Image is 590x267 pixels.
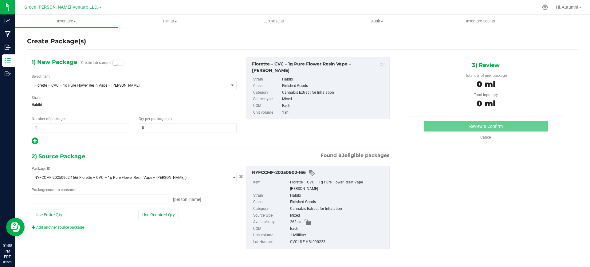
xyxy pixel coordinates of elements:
[46,188,56,192] span: count
[15,15,118,28] a: Inventory
[118,15,222,28] a: Plants
[429,15,533,28] a: Inventory Counts
[27,37,86,46] h4: Create Package(s)
[477,99,495,108] span: 0 ml
[253,179,289,192] label: Item
[290,239,386,245] div: CVC-ULF-HBI-090225
[15,18,118,24] span: Inventory
[255,18,292,24] span: Lab Results
[338,152,344,158] span: 83
[165,117,172,121] span: (ea)
[321,152,390,159] span: Found eligible packages
[32,188,76,192] span: Package to consume
[458,18,503,24] span: Inventory Counts
[3,260,12,264] p: 09/24
[253,96,281,103] label: Source type
[253,109,281,116] label: Unit volume
[253,219,289,226] label: Available qty
[253,89,281,96] label: Category
[282,109,386,116] div: 1 ml
[32,57,77,67] span: 1) New Package
[229,173,236,182] span: select
[253,232,289,239] label: Unit volume
[282,83,386,89] div: Finished Goods
[173,197,201,202] span: [PERSON_NAME]
[253,239,289,245] label: Lot Number
[290,192,386,199] div: Habibi
[556,5,578,10] span: Hi, Autumn!
[282,103,386,109] div: Each
[229,81,236,90] span: select
[282,89,386,96] div: Cannabis Extract for Inhalation
[32,95,41,100] label: Strain
[5,18,11,24] inline-svg: Analytics
[81,58,111,67] label: Create lab sample
[253,226,289,232] label: UOM
[290,219,301,226] span: 262 ea
[424,121,548,132] button: Review & Confirm
[32,117,66,121] span: Number of packages
[325,15,429,28] a: Audit
[541,4,549,10] div: Manage settings
[32,124,129,132] input: 1
[465,73,507,78] span: Total qty of new package
[32,140,38,144] span: Add new output
[77,175,187,180] span: ( Florette – CVC – 1g Pure Flower Resin Vape – [PERSON_NAME] )
[290,179,386,192] div: Florette – CVC – 1g Pure Flower Resin Vape – [PERSON_NAME]
[32,100,237,109] span: Habibi
[5,57,11,64] inline-svg: Inventory
[138,210,179,220] button: Use Required Qty
[290,206,386,212] div: Cannabis Extract for Inhalation
[474,93,498,97] span: Total input qty
[139,117,172,121] span: Qty per package
[253,83,281,89] label: Class
[282,96,386,103] div: Mixed
[253,192,289,199] label: Strain
[237,172,245,181] button: Cancel button
[472,61,500,70] span: 3) Review
[290,212,386,219] div: Mixed
[5,71,11,77] inline-svg: Outbound
[290,199,386,206] div: Finished Goods
[222,15,325,28] a: Lab Results
[253,76,281,83] label: Strain
[480,135,492,139] a: Cancel
[34,83,218,88] span: Florette – CVC – 1g Pure Flower Resin Vape – [PERSON_NAME]
[290,226,386,232] div: Each
[32,210,66,220] button: Use Entire Qty
[326,18,429,24] span: Audit
[32,74,50,79] label: Select Item
[282,76,386,83] div: Habibi
[24,5,98,10] span: Green [PERSON_NAME] Venture LLC.
[5,31,11,37] inline-svg: Manufacturing
[5,44,11,50] inline-svg: Inbound
[34,175,77,180] span: NYFCCMF-20250902-166
[3,243,12,260] p: 01:58 PM EDT
[477,79,495,89] span: 0 ml
[119,18,222,24] span: Plants
[253,212,289,219] label: Source type
[32,167,50,171] span: Package ID
[252,61,386,74] div: Florette – CVC – 1g Pure Flower Resin Vape – Habibi
[6,218,25,236] iframe: Resource center
[32,152,85,161] span: 2) Source Package
[252,169,386,177] div: NYFCCMF-20250902-166
[253,206,289,212] label: Category
[139,124,236,132] input: 0
[253,199,289,206] label: Class
[32,225,84,230] a: Add another source package
[290,232,386,239] div: 1 Milliliter
[253,103,281,109] label: UOM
